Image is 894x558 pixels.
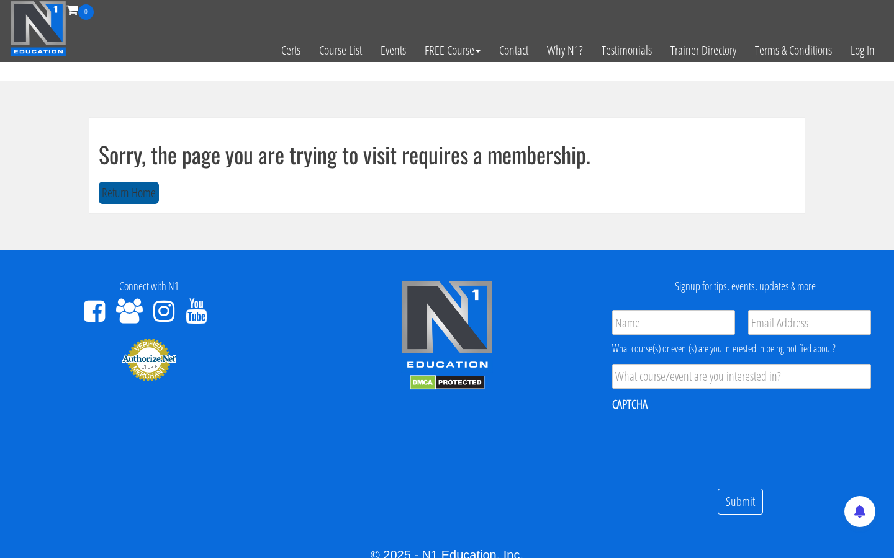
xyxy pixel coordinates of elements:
[612,341,871,356] div: What course(s) or event(s) are you interested in being notified about?
[661,20,746,81] a: Trainer Directory
[718,489,763,515] input: Submit
[841,20,884,81] a: Log In
[612,364,871,389] input: What course/event are you interested in?
[371,20,415,81] a: Events
[592,20,661,81] a: Testimonials
[121,337,177,382] img: Authorize.Net Merchant - Click to Verify
[612,420,801,469] iframe: reCAPTCHA
[410,375,485,390] img: DMCA.com Protection Status
[310,20,371,81] a: Course List
[605,280,885,293] h4: Signup for tips, events, updates & more
[272,20,310,81] a: Certs
[746,20,841,81] a: Terms & Conditions
[415,20,490,81] a: FREE Course
[612,310,735,335] input: Name
[99,182,159,205] button: Return Home
[78,4,94,20] span: 0
[612,396,648,412] label: CAPTCHA
[10,1,66,56] img: n1-education
[748,310,871,335] input: Email Address
[400,280,494,372] img: n1-edu-logo
[99,142,795,167] h1: Sorry, the page you are trying to visit requires a membership.
[490,20,538,81] a: Contact
[9,280,289,293] h4: Connect with N1
[538,20,592,81] a: Why N1?
[66,1,94,18] a: 0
